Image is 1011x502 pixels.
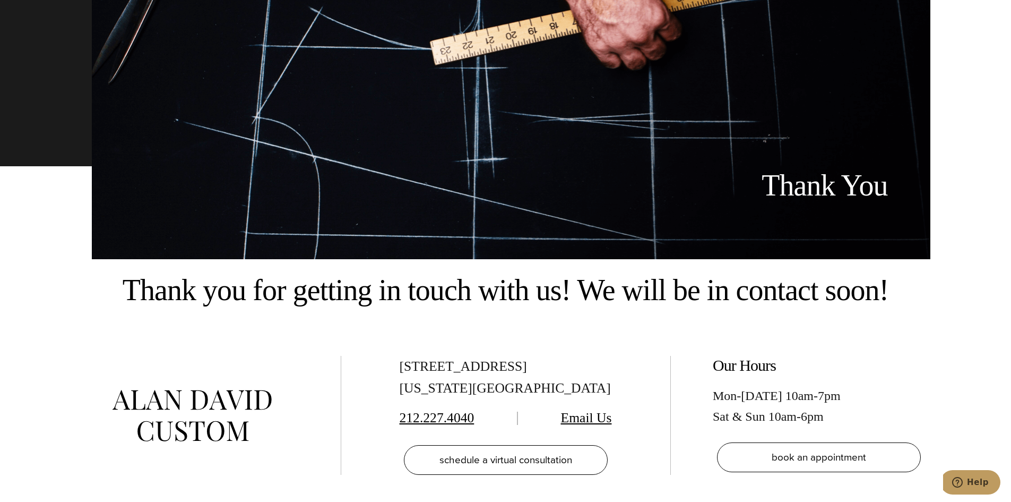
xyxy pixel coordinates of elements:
iframe: Opens a widget where you can chat to one of our agents [943,470,1000,497]
a: 212.227.4040 [400,410,474,426]
h2: Our Hours [713,356,925,375]
span: book an appointment [772,449,866,465]
h2: Thank you for getting in touch with us! We will be in contact soon! [13,273,998,308]
a: schedule a virtual consultation [404,445,608,475]
div: [STREET_ADDRESS] [US_STATE][GEOGRAPHIC_DATA] [400,356,612,399]
h1: Thank You [652,168,888,203]
img: alan david custom [113,390,272,441]
a: Email Us [561,410,612,426]
div: Mon-[DATE] 10am-7pm Sat & Sun 10am-6pm [713,386,925,427]
span: schedule a virtual consultation [439,452,572,467]
a: book an appointment [717,443,921,472]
